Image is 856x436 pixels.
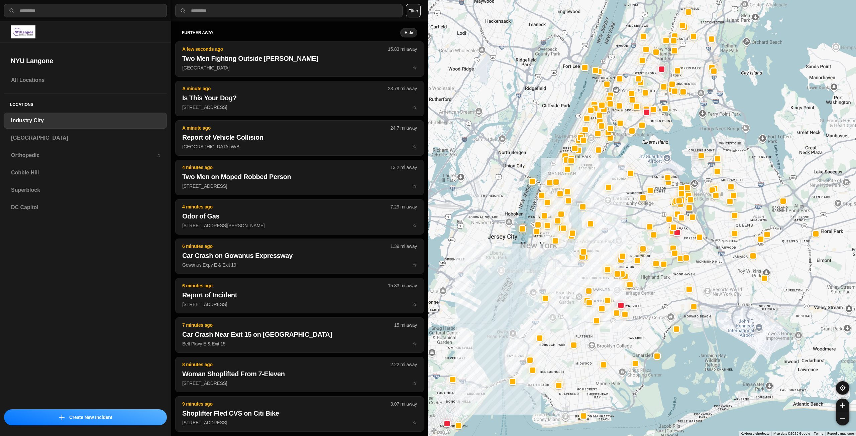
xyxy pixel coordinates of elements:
[182,419,417,426] p: [STREET_ADDRESS]
[814,432,823,435] a: Terms (opens in new tab)
[827,432,854,435] a: Report a map error
[175,396,424,432] button: 9 minutes ago3.07 mi awayShoplifter Fled CVS on Citi Bike[STREET_ADDRESS]star
[182,104,417,111] p: [STREET_ADDRESS]
[391,361,417,368] p: 2.22 mi away
[175,120,424,156] button: A minute ago24.7 mi awayReport of Vehicle Collision[GEOGRAPHIC_DATA] W/Bstar
[182,243,391,250] p: 6 minutes ago
[180,7,186,14] img: search
[394,322,417,328] p: 15 mi away
[175,239,424,274] button: 6 minutes ago1.39 mi awayCar Crash on Gowanus ExpresswayGowanus Expy E & Exit 19star
[182,172,417,181] h2: Two Men on Moped Robbed Person
[157,152,160,159] p: 4
[182,30,400,35] h5: further away
[413,65,417,70] span: star
[413,341,417,346] span: star
[836,412,849,425] button: zoom-out
[182,222,417,229] p: [STREET_ADDRESS][PERSON_NAME]
[182,85,388,92] p: A minute ago
[182,301,417,308] p: [STREET_ADDRESS]
[182,183,417,189] p: [STREET_ADDRESS]
[413,262,417,268] span: star
[175,301,424,307] a: 6 minutes ago15.83 mi awayReport of Incident[STREET_ADDRESS]star
[4,199,167,215] a: DC Capitol
[59,415,65,420] img: icon
[11,25,35,38] img: logo
[11,203,160,211] h3: DC Capitol
[840,385,846,391] img: recenter
[175,144,424,149] a: A minute ago24.7 mi awayReport of Vehicle Collision[GEOGRAPHIC_DATA] W/Bstar
[182,330,417,339] h2: Car Crash Near Exit 15 on [GEOGRAPHIC_DATA]
[11,117,160,125] h3: Industry City
[175,183,424,189] a: 4 minutes ago13.2 mi awayTwo Men on Moped Robbed Person[STREET_ADDRESS]star
[391,164,417,171] p: 13.2 mi away
[182,133,417,142] h2: Report of Vehicle Collision
[175,341,424,346] a: 7 minutes ago15 mi awayCar Crash Near Exit 15 on [GEOGRAPHIC_DATA]Belt Pkwy E & Exit 15star
[4,130,167,146] a: [GEOGRAPHIC_DATA]
[175,278,424,313] button: 6 minutes ago15.83 mi awayReport of Incident[STREET_ADDRESS]star
[11,151,157,159] h3: Orthopedic
[182,211,417,221] h2: Odor of Gas
[4,147,167,163] a: Orthopedic4
[4,409,167,425] button: iconCreate New Incident
[182,369,417,379] h2: Woman Shoplifted From 7-Eleven
[391,203,417,210] p: 7.29 mi away
[413,183,417,189] span: star
[182,409,417,418] h2: Shoplifter Fled CVS on Citi Bike
[741,431,769,436] button: Keyboard shortcuts
[4,165,167,181] a: Cobble Hill
[4,94,167,113] h5: Locations
[175,380,424,386] a: 8 minutes ago2.22 mi awayWoman Shoplifted From 7-Eleven[STREET_ADDRESS]star
[413,381,417,386] span: star
[182,125,391,131] p: A minute ago
[175,160,424,195] button: 4 minutes ago13.2 mi awayTwo Men on Moped Robbed Person[STREET_ADDRESS]star
[175,262,424,268] a: 6 minutes ago1.39 mi awayCar Crash on Gowanus ExpresswayGowanus Expy E & Exit 19star
[4,113,167,129] a: Industry City
[182,203,391,210] p: 4 minutes ago
[388,46,417,52] p: 15.83 mi away
[430,427,452,436] img: Google
[182,164,391,171] p: 4 minutes ago
[413,223,417,228] span: star
[405,30,413,35] small: Hide
[413,420,417,425] span: star
[182,380,417,387] p: [STREET_ADDRESS]
[406,4,421,17] button: Filter
[175,420,424,425] a: 9 minutes ago3.07 mi awayShoplifter Fled CVS on Citi Bike[STREET_ADDRESS]star
[388,85,417,92] p: 23.79 mi away
[182,282,388,289] p: 6 minutes ago
[391,401,417,407] p: 3.07 mi away
[11,169,160,177] h3: Cobble Hill
[182,361,391,368] p: 8 minutes ago
[773,432,810,435] span: Map data ©2025 Google
[182,251,417,260] h2: Car Crash on Gowanus Expressway
[182,54,417,63] h2: Two Men Fighting Outside [PERSON_NAME]
[182,262,417,268] p: Gowanus Expy E & Exit 19
[182,46,388,52] p: A few seconds ago
[11,134,160,142] h3: [GEOGRAPHIC_DATA]
[840,403,845,408] img: zoom-in
[175,357,424,392] button: 8 minutes ago2.22 mi awayWoman Shoplifted From 7-Eleven[STREET_ADDRESS]star
[175,223,424,228] a: 4 minutes ago7.29 mi awayOdor of Gas[STREET_ADDRESS][PERSON_NAME]star
[430,427,452,436] a: Open this area in Google Maps (opens a new window)
[4,72,167,88] a: All Locations
[175,199,424,235] button: 4 minutes ago7.29 mi awayOdor of Gas[STREET_ADDRESS][PERSON_NAME]star
[413,302,417,307] span: star
[175,41,424,77] button: A few seconds ago15.83 mi awayTwo Men Fighting Outside [PERSON_NAME][GEOGRAPHIC_DATA]star
[391,243,417,250] p: 1.39 mi away
[182,64,417,71] p: [GEOGRAPHIC_DATA]
[391,125,417,131] p: 24.7 mi away
[413,105,417,110] span: star
[11,186,160,194] h3: Superblock
[175,104,424,110] a: A minute ago23.79 mi awayIs This Your Dog?[STREET_ADDRESS]star
[840,416,845,421] img: zoom-out
[8,7,15,14] img: search
[175,317,424,353] button: 7 minutes ago15 mi awayCar Crash Near Exit 15 on [GEOGRAPHIC_DATA]Belt Pkwy E & Exit 15star
[175,81,424,116] button: A minute ago23.79 mi awayIs This Your Dog?[STREET_ADDRESS]star
[182,322,394,328] p: 7 minutes ago
[69,414,112,421] p: Create New Incident
[11,56,160,65] h2: NYU Langone
[400,28,417,37] button: Hide
[175,65,424,70] a: A few seconds ago15.83 mi awayTwo Men Fighting Outside [PERSON_NAME][GEOGRAPHIC_DATA]star
[182,93,417,103] h2: Is This Your Dog?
